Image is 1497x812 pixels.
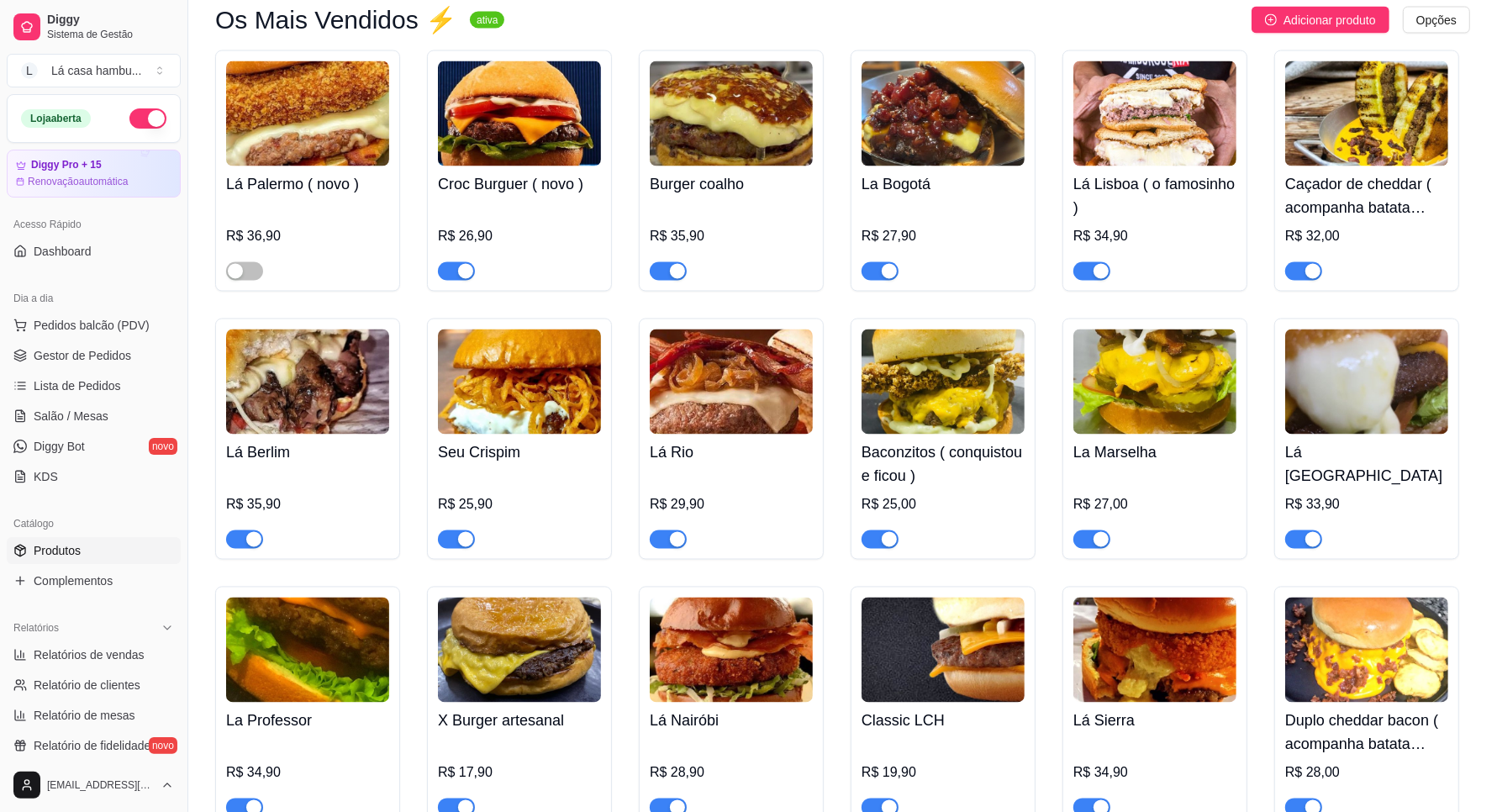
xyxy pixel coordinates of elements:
h4: Burger coalho [650,173,813,197]
article: Renovação automática [28,175,128,188]
span: [EMAIL_ADDRESS][DOMAIN_NAME] [47,778,154,792]
div: R$ 27,90 [862,227,1025,247]
span: Produtos [34,542,81,559]
span: Dashboard [34,243,92,260]
h4: Lá Lisboa ( o famosinho ) [1073,173,1236,220]
button: [EMAIL_ADDRESS][DOMAIN_NAME] [7,765,181,805]
button: Alterar Status [129,108,166,129]
a: Relatório de mesas [7,702,181,729]
img: product-image [438,330,601,435]
div: R$ 35,90 [226,495,389,515]
span: Gestor de Pedidos [34,347,131,364]
div: Dia a dia [7,285,181,312]
span: L [21,62,38,79]
button: Opções [1403,7,1470,34]
a: Diggy Pro + 15Renovaçãoautomática [7,150,181,198]
h4: X Burger artesanal [438,709,601,733]
a: Dashboard [7,238,181,265]
span: Relatórios [13,621,59,635]
h4: Seu Crispim [438,441,601,465]
span: Diggy [47,13,174,28]
img: product-image [1073,330,1236,435]
h4: Baconzitos ( conquistou e ficou ) [862,441,1025,488]
img: product-image [862,61,1025,166]
span: Relatórios de vendas [34,646,145,663]
div: R$ 29,90 [650,495,813,515]
a: Complementos [7,567,181,594]
div: R$ 28,00 [1285,763,1448,783]
div: R$ 34,90 [1073,763,1236,783]
span: Relatório de mesas [34,707,135,724]
h4: La Professor [226,709,389,733]
h4: Duplo cheddar bacon ( acompanha batata chips ) [1285,709,1448,757]
h4: Croc Burguer ( novo ) [438,173,601,197]
img: product-image [650,330,813,435]
img: product-image [226,598,389,703]
span: Relatório de fidelidade [34,737,150,754]
div: R$ 17,90 [438,763,601,783]
img: product-image [226,330,389,435]
div: Loja aberta [21,109,91,128]
div: R$ 35,90 [650,227,813,247]
span: KDS [34,468,58,485]
div: R$ 34,90 [226,763,389,783]
div: R$ 28,90 [650,763,813,783]
h4: Lá Berlim [226,441,389,465]
a: DiggySistema de Gestão [7,7,181,47]
a: KDS [7,463,181,490]
img: product-image [650,61,813,166]
div: Catálogo [7,510,181,537]
a: Diggy Botnovo [7,433,181,460]
div: Lá casa hambu ... [51,62,141,79]
span: Complementos [34,572,113,589]
div: Acesso Rápido [7,211,181,238]
img: product-image [438,61,601,166]
h4: Lá [GEOGRAPHIC_DATA] [1285,441,1448,488]
button: Select a team [7,54,181,87]
h4: Lá Palermo ( novo ) [226,173,389,197]
h4: La Marselha [1073,441,1236,465]
div: R$ 33,90 [1285,495,1448,515]
span: plus-circle [1265,14,1277,26]
div: R$ 19,90 [862,763,1025,783]
button: Pedidos balcão (PDV) [7,312,181,339]
span: Sistema de Gestão [47,28,174,41]
img: product-image [1073,61,1236,166]
span: Lista de Pedidos [34,377,121,394]
span: Opções [1416,11,1457,29]
h4: Lá Nairóbi [650,709,813,733]
div: R$ 36,90 [226,227,389,247]
div: R$ 34,90 [1073,227,1236,247]
h3: Os Mais Vendidos ⚡️ [215,10,456,30]
h4: Lá Sierra [1073,709,1236,733]
sup: ativa [470,12,504,29]
h4: La Bogotá [862,173,1025,197]
img: product-image [1285,330,1448,435]
h4: Lá Rio [650,441,813,465]
img: product-image [650,598,813,703]
div: R$ 27,00 [1073,495,1236,515]
span: Adicionar produto [1284,11,1376,29]
div: R$ 25,00 [862,495,1025,515]
a: Gestor de Pedidos [7,342,181,369]
a: Lista de Pedidos [7,372,181,399]
a: Salão / Mesas [7,403,181,430]
a: Relatório de fidelidadenovo [7,732,181,759]
div: R$ 32,00 [1285,227,1448,247]
img: product-image [1285,598,1448,703]
a: Relatório de clientes [7,672,181,699]
img: product-image [862,330,1025,435]
img: product-image [1285,61,1448,166]
span: Relatório de clientes [34,677,140,693]
a: Produtos [7,537,181,564]
button: Adicionar produto [1252,7,1389,34]
span: Salão / Mesas [34,408,108,424]
img: product-image [226,61,389,166]
a: Relatórios de vendas [7,641,181,668]
h4: Caçador de cheddar ( acompanha batata crinkle) [1285,173,1448,220]
div: R$ 25,90 [438,495,601,515]
div: R$ 26,90 [438,227,601,247]
span: Diggy Bot [34,438,85,455]
span: Pedidos balcão (PDV) [34,317,150,334]
h4: Classic LCH [862,709,1025,733]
